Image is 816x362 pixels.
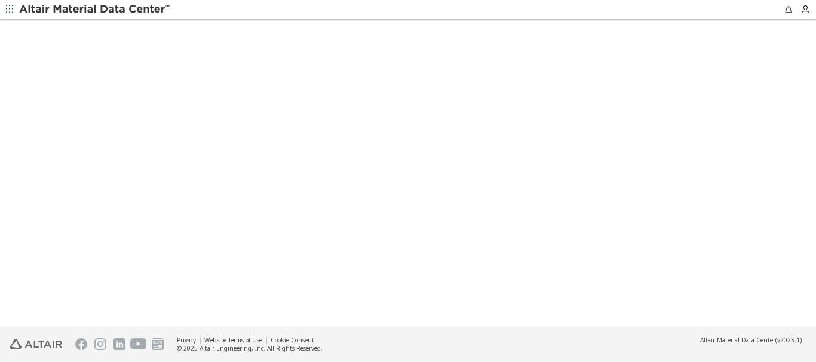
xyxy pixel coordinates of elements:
div: © 2025 Altair Engineering, Inc. All Rights Reserved. [177,344,323,352]
a: Cookie Consent [271,336,314,344]
div: (v2025.1) [700,336,802,344]
span: Altair Material Data Center [700,336,775,344]
a: Privacy [177,336,196,344]
a: Website Terms of Use [204,336,262,344]
img: Altair Engineering [10,339,62,349]
img: Altair Material Data Center [19,4,171,16]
